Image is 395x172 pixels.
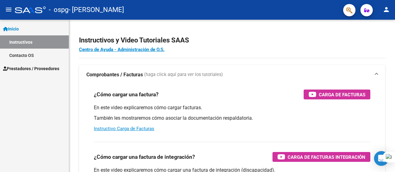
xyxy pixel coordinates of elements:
[94,153,195,161] h3: ¿Cómo cargar una factura de integración?
[86,71,143,78] strong: Comprobantes / Facturas
[79,47,164,52] a: Centro de Ayuda - Administración de O.S.
[69,3,124,17] span: - [PERSON_NAME]
[272,152,370,162] button: Carga de Facturas Integración
[94,115,370,122] p: También les mostraremos cómo asociar la documentación respaldatoria.
[79,65,385,85] mat-expansion-panel-header: Comprobantes / Facturas (haga click aquí para ver los tutoriales)
[374,151,389,166] div: Open Intercom Messenger
[288,153,365,161] span: Carga de Facturas Integración
[144,71,223,78] span: (haga click aquí para ver los tutoriales)
[3,65,59,72] span: Prestadores / Proveedores
[319,91,365,98] span: Carga de Facturas
[94,90,159,99] h3: ¿Cómo cargar una factura?
[94,104,370,111] p: En este video explicaremos cómo cargar facturas.
[304,90,370,99] button: Carga de Facturas
[383,6,390,13] mat-icon: person
[49,3,69,17] span: - ospg
[94,126,154,131] a: Instructivo Carga de Facturas
[5,6,12,13] mat-icon: menu
[79,34,385,46] h2: Instructivos y Video Tutoriales SAAS
[3,26,19,32] span: Inicio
